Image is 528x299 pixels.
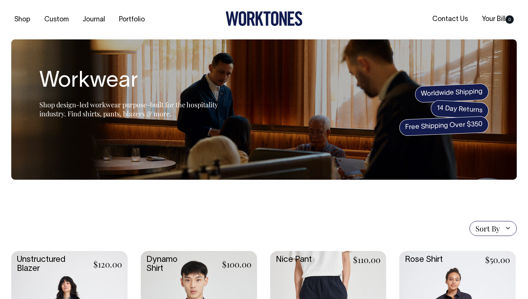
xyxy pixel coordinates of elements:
a: Custom [41,14,72,26]
span: Free Shipping Over $350 [399,116,489,136]
span: Sort By [475,224,500,233]
span: Worldwide Shipping [415,83,489,103]
h1: Workwear [39,69,227,93]
a: Contact Us [429,13,471,26]
span: 0 [505,15,514,24]
a: Your Bill0 [479,13,517,26]
span: Shop design-led workwear purpose-built for the hospitality industry. Find shirts, pants, blazers ... [39,100,218,118]
span: 14 Day Returns [430,100,489,119]
a: Journal [80,14,108,26]
a: Shop [11,14,33,26]
a: Portfolio [116,14,148,26]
